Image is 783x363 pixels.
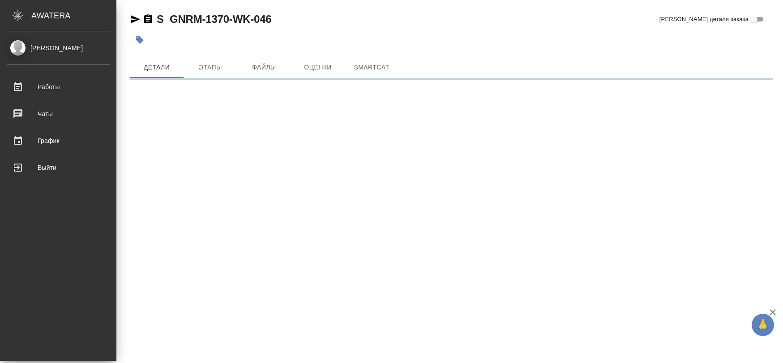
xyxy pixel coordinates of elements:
span: SmartCat [350,62,393,73]
div: Работы [7,80,110,94]
a: Чаты [2,103,114,125]
button: Скопировать ссылку для ЯМессенджера [130,14,141,25]
button: 🙏 [752,314,774,336]
span: Этапы [189,62,232,73]
button: Скопировать ссылку [143,14,154,25]
div: График [7,134,110,147]
div: AWATERA [31,7,116,25]
a: Работы [2,76,114,98]
span: [PERSON_NAME] детали заказа [659,15,749,24]
span: Детали [135,62,178,73]
a: S_GNRM-1370-WK-046 [157,13,271,25]
span: Оценки [296,62,339,73]
div: Выйти [7,161,110,174]
span: Файлы [243,62,286,73]
span: 🙏 [755,315,770,334]
a: График [2,130,114,152]
div: [PERSON_NAME] [7,43,110,53]
button: Добавить тэг [130,30,150,50]
div: Чаты [7,107,110,121]
a: Выйти [2,156,114,179]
